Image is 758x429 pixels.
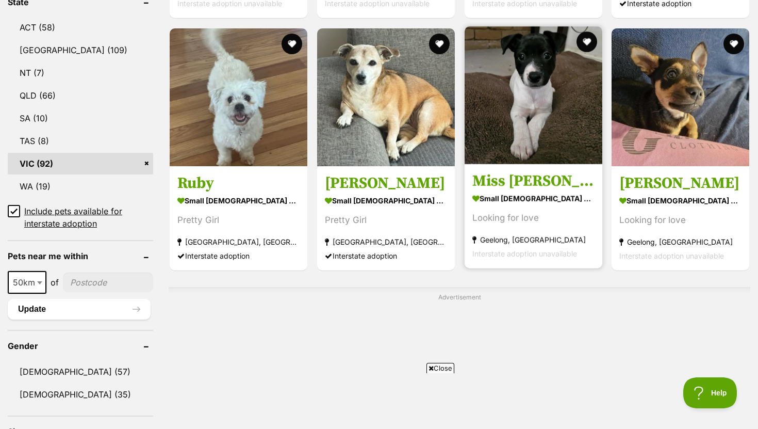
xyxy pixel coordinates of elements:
[8,271,46,294] span: 50km
[429,34,450,54] button: favourite
[619,173,741,193] h3: [PERSON_NAME]
[24,205,153,230] span: Include pets available for interstate adoption
[170,28,307,166] img: Ruby - Maltese Dog
[8,361,153,383] a: [DEMOGRAPHIC_DATA] (57)
[63,273,153,292] input: postcode
[8,205,153,230] a: Include pets available for interstate adoption
[325,193,447,208] strong: small [DEMOGRAPHIC_DATA] Dog
[723,34,744,54] button: favourite
[8,39,153,61] a: [GEOGRAPHIC_DATA] (109)
[8,62,153,84] a: NT (7)
[177,173,300,193] h3: Ruby
[465,26,602,164] img: Miss Piggy - Jack Russell Terrier x Australian Kelpie Dog
[177,249,300,263] div: Interstate adoption
[472,191,595,206] strong: small [DEMOGRAPHIC_DATA] Dog
[472,171,595,191] h3: Miss [PERSON_NAME]
[619,235,741,249] strong: Geelong, [GEOGRAPHIC_DATA]
[177,235,300,249] strong: [GEOGRAPHIC_DATA], [GEOGRAPHIC_DATA]
[472,249,577,258] span: Interstate adoption unavailable
[9,275,45,290] span: 50km
[465,164,602,268] a: Miss [PERSON_NAME] small [DEMOGRAPHIC_DATA] Dog Looking for love Geelong, [GEOGRAPHIC_DATA] Inter...
[51,276,59,289] span: of
[8,153,153,174] a: VIC (92)
[325,249,447,263] div: Interstate adoption
[191,377,567,424] iframe: Advertisement
[8,107,153,129] a: SA (10)
[325,173,447,193] h3: [PERSON_NAME]
[8,17,153,38] a: ACT (58)
[619,213,741,227] div: Looking for love
[8,384,153,405] a: [DEMOGRAPHIC_DATA] (35)
[576,31,597,52] button: favourite
[683,377,737,408] iframe: Help Scout Beacon - Open
[8,251,153,261] header: Pets near me within
[8,85,153,106] a: QLD (66)
[612,166,749,271] a: [PERSON_NAME] small [DEMOGRAPHIC_DATA] Dog Looking for love Geelong, [GEOGRAPHIC_DATA] Interstate...
[282,34,302,54] button: favourite
[8,176,153,197] a: WA (19)
[177,213,300,227] div: Pretty Girl
[177,193,300,208] strong: small [DEMOGRAPHIC_DATA] Dog
[472,233,595,247] strong: Geelong, [GEOGRAPHIC_DATA]
[8,341,153,351] header: Gender
[612,28,749,166] img: Kermit - Jack Russell Terrier x Australian Kelpie Dog
[619,193,741,208] strong: small [DEMOGRAPHIC_DATA] Dog
[317,28,455,166] img: Shana - Jack Russell Terrier Dog
[325,213,447,227] div: Pretty Girl
[619,251,724,260] span: Interstate adoption unavailable
[170,166,307,271] a: Ruby small [DEMOGRAPHIC_DATA] Dog Pretty Girl [GEOGRAPHIC_DATA], [GEOGRAPHIC_DATA] Interstate ado...
[8,130,153,152] a: TAS (8)
[325,235,447,249] strong: [GEOGRAPHIC_DATA], [GEOGRAPHIC_DATA]
[426,363,454,373] span: Close
[472,211,595,225] div: Looking for love
[8,299,151,320] button: Update
[317,166,455,271] a: [PERSON_NAME] small [DEMOGRAPHIC_DATA] Dog Pretty Girl [GEOGRAPHIC_DATA], [GEOGRAPHIC_DATA] Inter...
